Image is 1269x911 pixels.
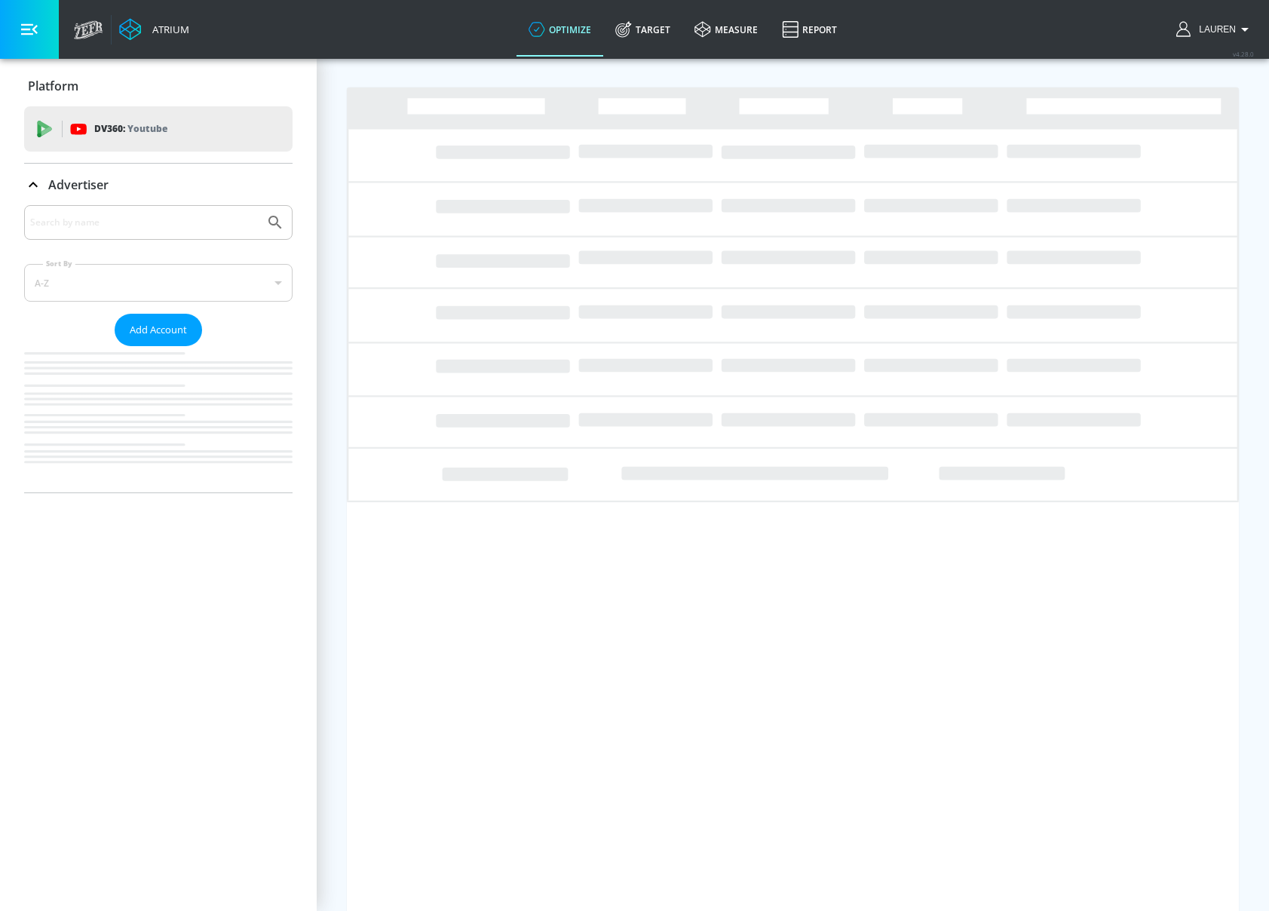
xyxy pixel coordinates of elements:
a: optimize [516,2,603,57]
a: Target [603,2,682,57]
a: Report [770,2,849,57]
div: Platform [24,65,293,107]
div: Advertiser [24,205,293,492]
span: Add Account [130,321,187,339]
div: Atrium [146,23,189,36]
label: Sort By [43,259,75,268]
p: DV360: [94,121,167,137]
p: Platform [28,78,78,94]
div: Advertiser [24,164,293,206]
p: Youtube [127,121,167,136]
a: Atrium [119,18,189,41]
nav: list of Advertiser [24,346,293,492]
button: Add Account [115,314,202,346]
div: DV360: Youtube [24,106,293,152]
div: A-Z [24,264,293,302]
p: Advertiser [48,176,109,193]
span: login as: lauren.bacher@zefr.com [1193,24,1236,35]
a: measure [682,2,770,57]
button: Lauren [1176,20,1254,38]
span: v 4.28.0 [1233,50,1254,58]
input: Search by name [30,213,259,232]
